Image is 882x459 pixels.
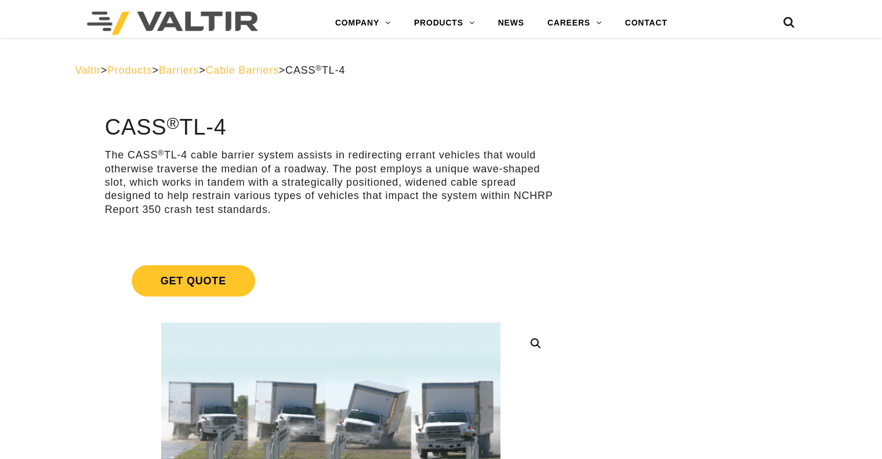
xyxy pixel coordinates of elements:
sup: ® [158,149,164,157]
h1: CASS TL-4 [105,115,557,140]
span: Get Quote [132,265,255,297]
span: CASS TL-4 [285,64,345,76]
a: CAREERS [536,12,614,35]
sup: ® [166,114,179,132]
div: > > > > [75,64,807,77]
a: Get Quote [105,251,557,310]
a: CONTACT [614,12,679,35]
a: Barriers [159,64,199,76]
p: The CASS TL-4 cable barrier system assists in redirecting errant vehicles that would otherwise tr... [105,149,557,216]
a: COMPANY [324,12,402,35]
img: Valtir [87,12,258,35]
a: NEWS [487,12,536,35]
sup: ® [315,64,322,73]
a: Valtir [75,64,100,76]
a: Cable Barriers [206,64,279,76]
a: Products [107,64,152,76]
a: PRODUCTS [402,12,487,35]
